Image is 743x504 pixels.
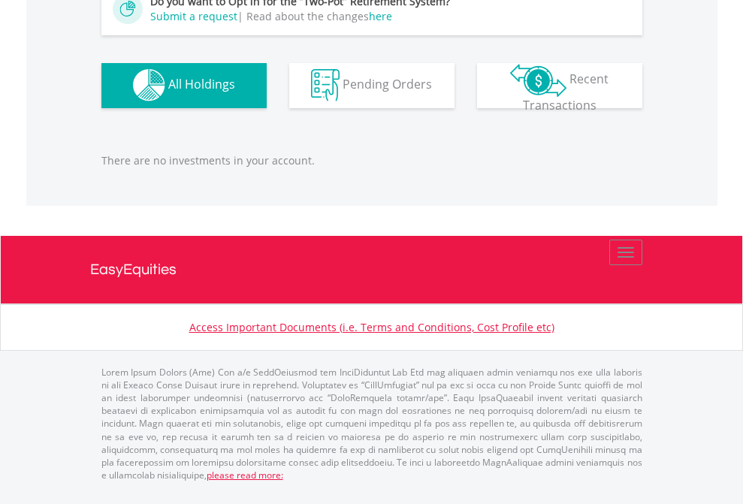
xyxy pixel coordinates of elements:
a: Submit a request [150,9,237,23]
span: Pending Orders [343,76,432,92]
div: | Read about the changes [113,9,631,24]
a: EasyEquities [90,236,654,303]
button: Pending Orders [289,63,455,108]
span: Recent Transactions [523,71,609,113]
p: There are no investments in your account. [101,153,642,168]
button: All Holdings [101,63,267,108]
span: All Holdings [168,76,235,92]
img: transactions-zar-wht.png [510,64,566,97]
a: please read more: [207,469,283,481]
a: here [369,9,392,23]
button: Recent Transactions [477,63,642,108]
p: Lorem Ipsum Dolors (Ame) Con a/e SeddOeiusmod tem InciDiduntut Lab Etd mag aliquaen admin veniamq... [101,366,642,481]
img: pending_instructions-wht.png [311,69,340,101]
img: holdings-wht.png [133,69,165,101]
a: Access Important Documents (i.e. Terms and Conditions, Cost Profile etc) [189,320,554,334]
